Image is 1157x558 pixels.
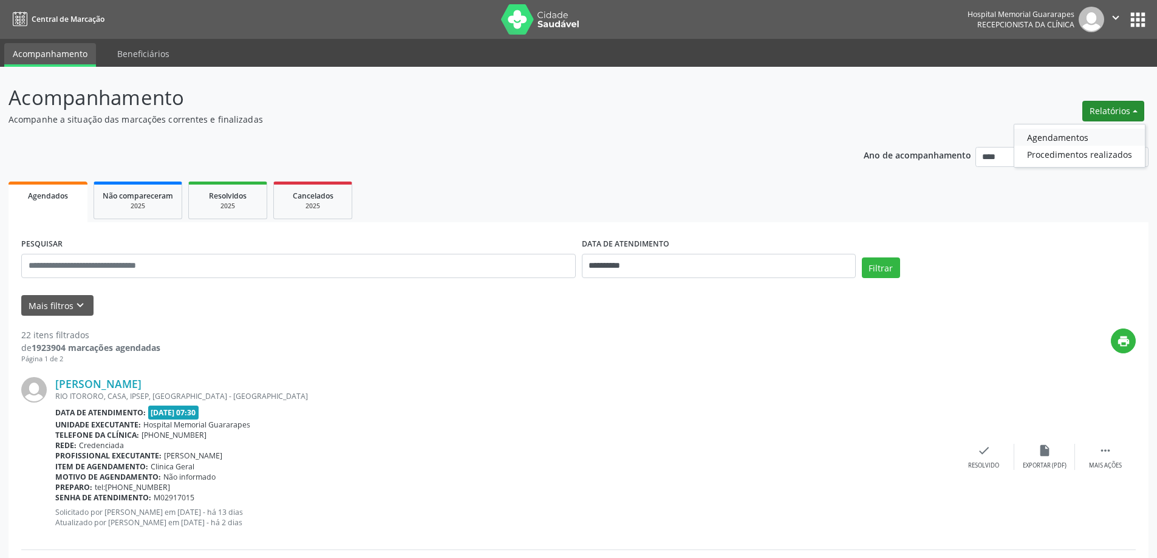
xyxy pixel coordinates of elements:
[1127,9,1148,30] button: apps
[55,420,141,430] b: Unidade executante:
[21,341,160,354] div: de
[103,202,173,211] div: 2025
[1079,7,1104,32] img: img
[32,14,104,24] span: Central de Marcação
[977,444,991,457] i: check
[1109,11,1122,24] i: 
[55,492,151,503] b: Senha de atendimento:
[9,9,104,29] a: Central de Marcação
[154,492,194,503] span: M02917015
[21,328,160,341] div: 22 itens filtrados
[55,461,148,472] b: Item de agendamento:
[55,472,161,482] b: Motivo de agendamento:
[1014,124,1145,168] ul: Relatórios
[109,43,178,64] a: Beneficiários
[55,507,954,528] p: Solicitado por [PERSON_NAME] em [DATE] - há 13 dias Atualizado por [PERSON_NAME] em [DATE] - há 2...
[163,472,216,482] span: Não informado
[293,191,333,201] span: Cancelados
[1023,461,1067,470] div: Exportar (PDF)
[582,235,669,254] label: DATA DE ATENDIMENTO
[1089,461,1122,470] div: Mais ações
[55,391,954,401] div: RIO ITORORO, CASA, IPSEP, [GEOGRAPHIC_DATA] - [GEOGRAPHIC_DATA]
[9,83,807,113] p: Acompanhamento
[79,440,124,451] span: Credenciada
[151,461,194,472] span: Clinica Geral
[1099,444,1112,457] i: 
[148,406,199,420] span: [DATE] 07:30
[143,420,250,430] span: Hospital Memorial Guararapes
[95,482,170,492] span: tel:[PHONE_NUMBER]
[864,147,971,162] p: Ano de acompanhamento
[1104,7,1127,32] button: 
[977,19,1074,30] span: Recepcionista da clínica
[862,257,900,278] button: Filtrar
[282,202,343,211] div: 2025
[55,451,162,461] b: Profissional executante:
[1014,146,1145,163] a: Procedimentos realizados
[1082,101,1144,121] button: Relatórios
[1111,328,1136,353] button: print
[1117,335,1130,348] i: print
[197,202,258,211] div: 2025
[55,482,92,492] b: Preparo:
[9,113,807,126] p: Acompanhe a situação das marcações correntes e finalizadas
[1014,129,1145,146] a: Agendamentos
[21,235,63,254] label: PESQUISAR
[968,461,999,470] div: Resolvido
[21,377,47,403] img: img
[21,295,94,316] button: Mais filtroskeyboard_arrow_down
[55,407,146,418] b: Data de atendimento:
[55,430,139,440] b: Telefone da clínica:
[209,191,247,201] span: Resolvidos
[21,354,160,364] div: Página 1 de 2
[55,440,77,451] b: Rede:
[968,9,1074,19] div: Hospital Memorial Guararapes
[32,342,160,353] strong: 1923904 marcações agendadas
[1038,444,1051,457] i: insert_drive_file
[73,299,87,312] i: keyboard_arrow_down
[142,430,206,440] span: [PHONE_NUMBER]
[55,377,142,390] a: [PERSON_NAME]
[103,191,173,201] span: Não compareceram
[28,191,68,201] span: Agendados
[164,451,222,461] span: [PERSON_NAME]
[4,43,96,67] a: Acompanhamento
